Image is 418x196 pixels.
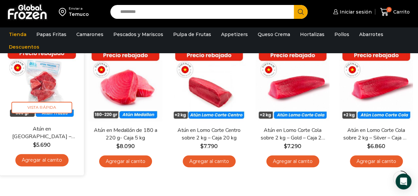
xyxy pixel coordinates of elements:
a: Atún en Medallón de 180 a 220 g- Caja 5 kg [92,127,159,142]
a: Camarones [73,28,107,41]
a: Atún en Lomo Corte Centro sobre 2 kg – Caja 20 kg [176,127,242,142]
span: Vista Rápida [12,102,72,113]
a: Iniciar sesión [331,5,372,19]
a: Agregar al carrito: “Atún en Lomo Corte Centro sobre 2 kg - Caja 20 kg” [183,155,236,168]
bdi: 6.860 [367,143,385,149]
a: Atún en [GEOGRAPHIC_DATA] – Caja 10 kg [8,125,75,140]
a: Queso Crema [254,28,293,41]
span: $ [367,143,370,149]
span: 0 [386,7,392,12]
a: 0 Carrito [378,4,411,20]
a: Pollos [331,28,353,41]
a: Pescados y Mariscos [110,28,167,41]
a: Tienda [6,28,30,41]
span: Carrito [392,9,410,15]
img: address-field-icon.svg [59,6,69,18]
a: Agregar al carrito: “Atún en Lomo Corte Cola sobre 2 kg - Silver - Caja 20 kg” [350,155,403,168]
span: $ [200,143,204,149]
bdi: 8.090 [116,143,135,149]
a: Atún en Lomo Corte Cola sobre 2 kg – Silver – Caja 20 kg [343,127,409,142]
a: Appetizers [218,28,251,41]
a: Pulpa de Frutas [170,28,214,41]
span: $ [33,141,36,148]
div: Open Intercom Messenger [396,174,411,189]
a: Abarrotes [356,28,387,41]
a: Descuentos [6,41,43,53]
bdi: 5.690 [33,141,51,148]
div: Enviar a [69,6,89,11]
span: $ [284,143,287,149]
a: Atún en Lomo Corte Cola sobre 2 kg – Gold – Caja 20 kg [259,127,326,142]
a: Agregar al carrito: “Atún en Trozos - Caja 10 kg” [15,154,68,166]
button: Search button [294,5,308,19]
span: Iniciar sesión [338,9,372,15]
a: Agregar al carrito: “Atún en Medallón de 180 a 220 g- Caja 5 kg” [99,155,152,168]
span: $ [116,143,120,149]
a: Hortalizas [297,28,328,41]
a: Papas Fritas [33,28,70,41]
div: Temuco [69,11,89,18]
bdi: 7.290 [284,143,301,149]
bdi: 7.790 [200,143,218,149]
a: Agregar al carrito: “Atún en Lomo Corte Cola sobre 2 kg - Gold – Caja 20 kg” [266,155,319,168]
